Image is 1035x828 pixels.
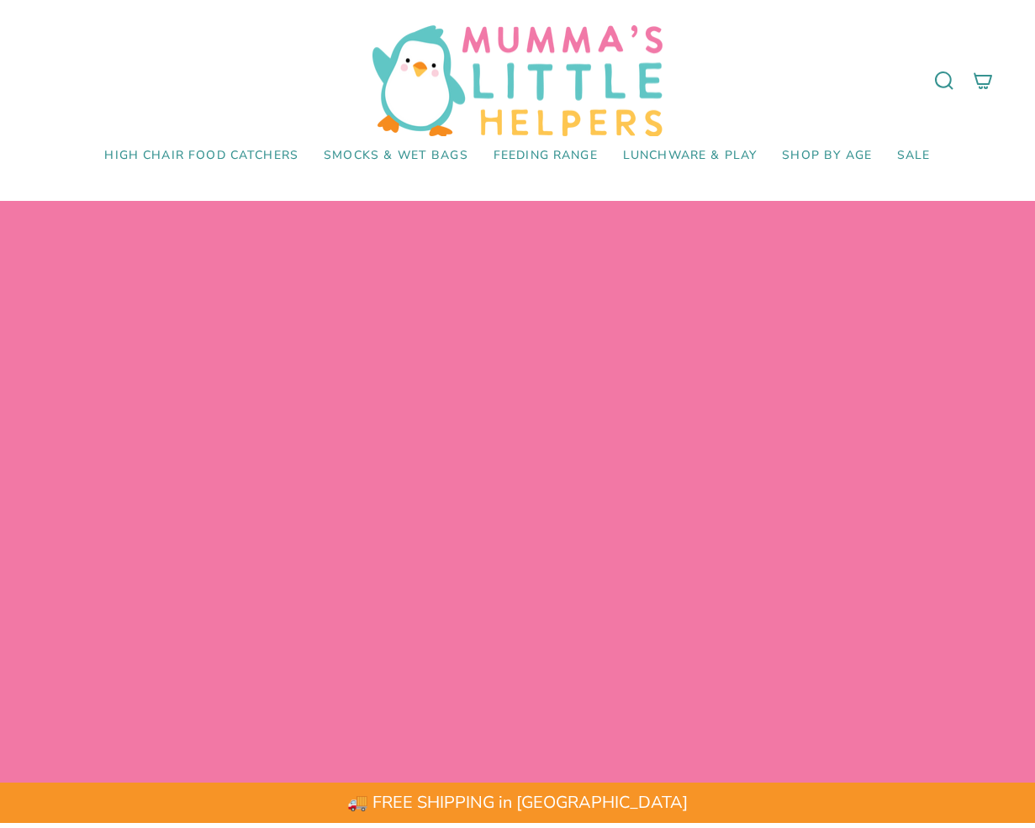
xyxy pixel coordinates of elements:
[623,149,757,163] span: Lunchware & Play
[347,791,688,814] p: 🚚 FREE SHIPPING in [GEOGRAPHIC_DATA]
[610,136,769,176] a: Lunchware & Play
[885,136,943,176] a: SALE
[782,149,872,163] span: Shop by Age
[311,136,481,176] a: Smocks & Wet Bags
[104,149,298,163] span: High Chair Food Catchers
[769,136,885,176] a: Shop by Age
[897,149,931,163] span: SALE
[481,136,610,176] a: Feeding Range
[324,149,468,163] span: Smocks & Wet Bags
[494,149,598,163] span: Feeding Range
[372,25,663,136] img: Mumma’s Little Helpers
[92,136,311,176] a: High Chair Food Catchers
